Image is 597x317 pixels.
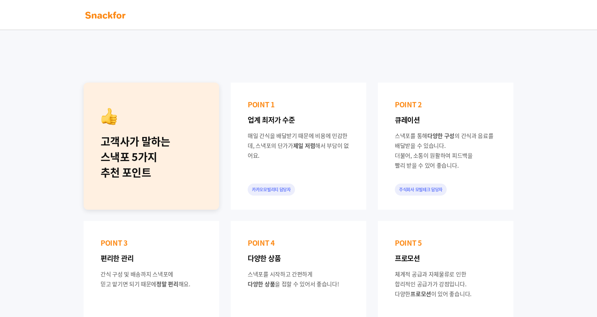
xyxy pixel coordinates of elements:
img: recommend.png [101,108,117,125]
span: 다양한 구성 [427,131,454,140]
span: 제일 저렴 [293,141,315,150]
p: 다양한 상품 [248,253,349,263]
span: 정말 편리 [156,280,179,288]
span: 다양한 상품 [248,280,275,288]
p: POINT 1 [248,100,349,109]
div: 체계적 공급과 자체물류로 인한 합리적인 공급가가 강점입니다. 다양한 이 있어 좋습니다. [395,269,496,299]
span: 프로모션 [410,289,431,298]
p: POINT 4 [248,238,349,248]
p: POINT 3 [101,238,202,248]
div: 간식 구성 및 배송까지 스낵포에 믿고 맡기면 되기 때문에 해요. [101,269,202,289]
div: 고객사가 말하는 스낵포 5가지 추천 포인트 [101,133,202,180]
p: 편리한 관리 [101,253,202,263]
img: background-main-color.svg [83,10,128,21]
p: 업계 최저가 수준 [248,115,349,125]
div: 스낵포를 시작하고 간편하게 을 접할 수 있어서 좋습니다! [248,269,349,289]
p: 큐레이션 [395,115,496,125]
div: 카카오모빌리티 담당자 [248,184,295,196]
div: 매일 간식을 배달받기 때문에 비용에 민감한데, 스낵포의 단가가 해서 부담이 없어요. [248,131,349,160]
p: POINT 2 [395,100,496,109]
p: 프로모션 [395,253,496,263]
div: 스낵포를 통해 의 간식과 음료를 배달받을 수 있습니다. 더불어, 소통이 원활하여 피드백을 빨리 받을 수 있어 좋습니다. [395,131,496,170]
div: 주식회사 모빌테크 담당자 [395,184,447,196]
p: POINT 5 [395,238,496,248]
